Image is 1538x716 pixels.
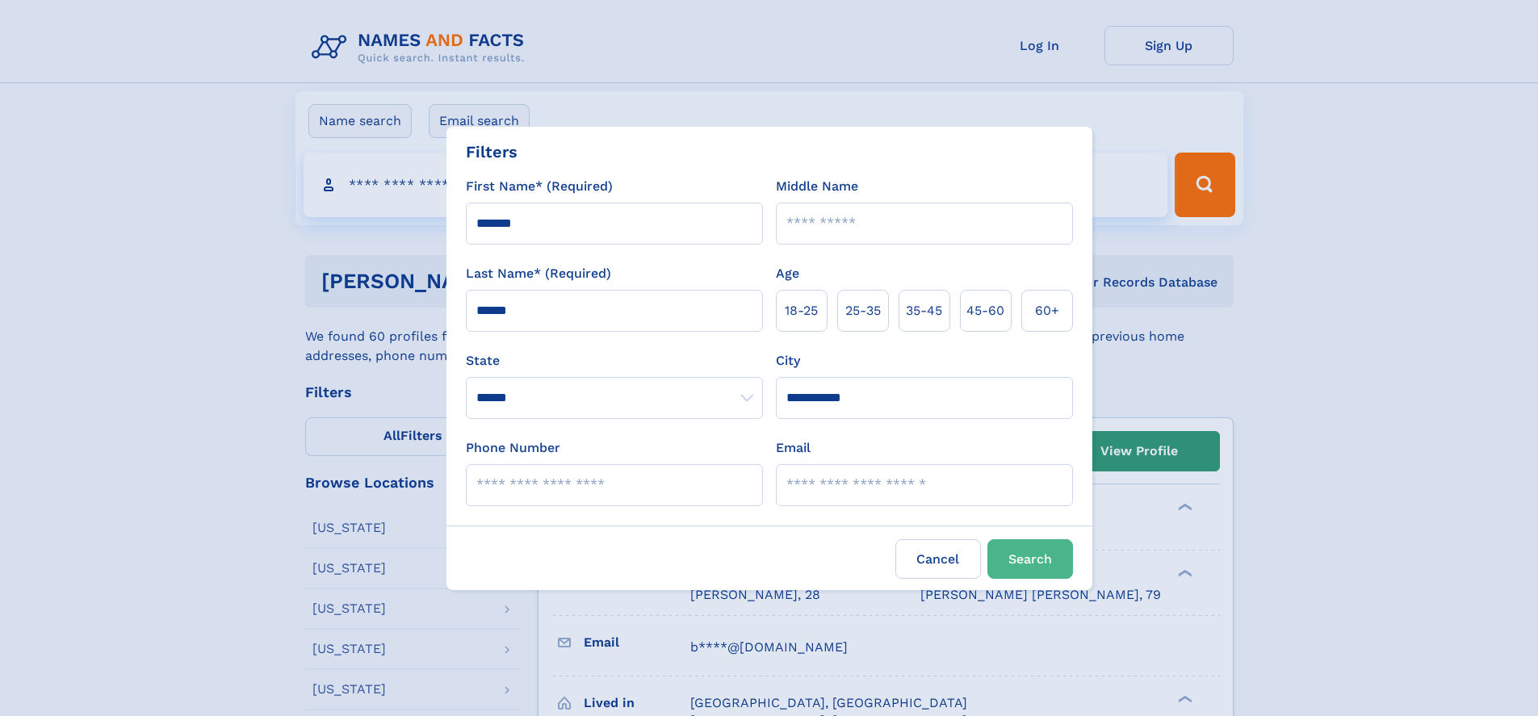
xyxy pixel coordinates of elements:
[466,140,518,164] div: Filters
[466,264,611,283] label: Last Name* (Required)
[776,264,799,283] label: Age
[466,177,613,196] label: First Name* (Required)
[776,351,800,371] label: City
[785,301,818,320] span: 18‑25
[776,438,811,458] label: Email
[845,301,881,320] span: 25‑35
[895,539,981,579] label: Cancel
[776,177,858,196] label: Middle Name
[906,301,942,320] span: 35‑45
[466,438,560,458] label: Phone Number
[1035,301,1059,320] span: 60+
[466,351,763,371] label: State
[987,539,1073,579] button: Search
[966,301,1004,320] span: 45‑60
